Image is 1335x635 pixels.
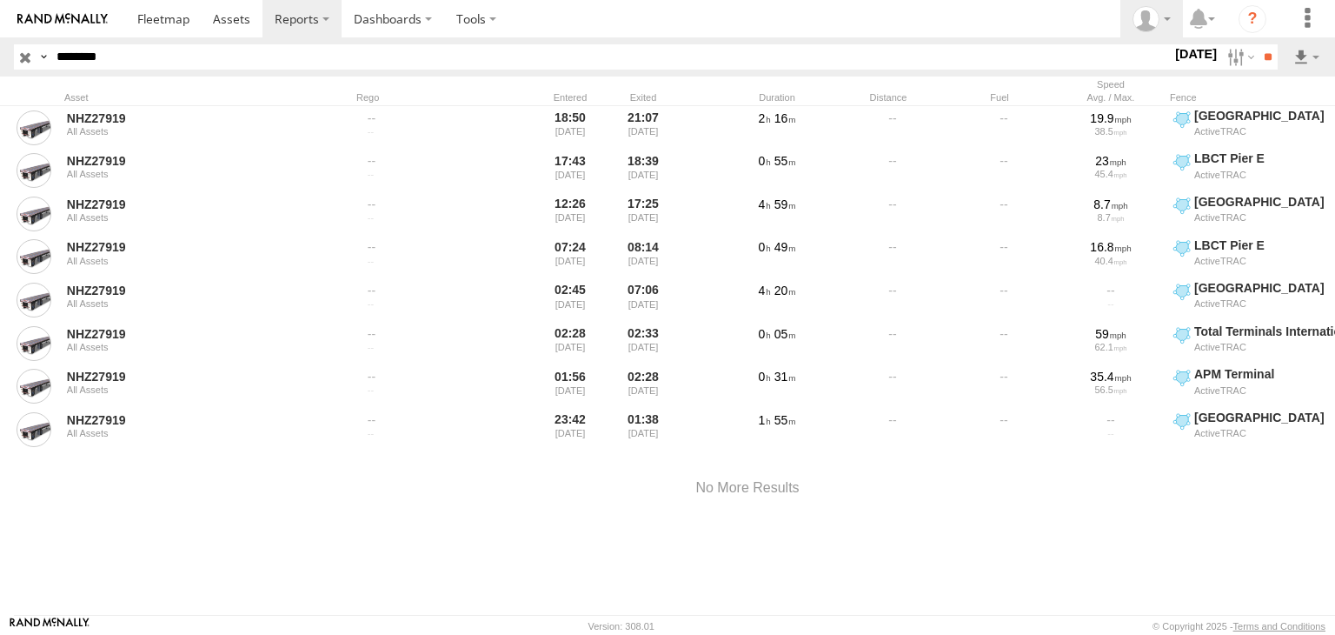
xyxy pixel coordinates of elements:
[67,326,305,342] a: NHZ27919
[610,280,676,320] div: 07:06 [DATE]
[610,150,676,190] div: 18:39 [DATE]
[67,212,305,223] div: All Assets
[1061,239,1160,255] div: 16.8
[725,91,829,104] div: Duration
[1061,256,1160,266] div: 40.4
[537,324,603,364] div: 02:28 [DATE]
[37,44,50,70] label: Search Query
[774,413,796,427] span: 55
[774,240,796,254] span: 49
[610,237,676,277] div: 08:14 [DATE]
[67,256,305,266] div: All Assets
[67,283,305,298] a: NHZ27919
[356,91,530,104] div: Rego
[1239,5,1266,33] i: ?
[1061,126,1160,137] div: 38.5
[67,369,305,384] a: NHZ27919
[537,366,603,406] div: 01:56 [DATE]
[774,370,796,384] span: 31
[610,91,676,104] div: Exited
[774,197,796,211] span: 59
[67,153,305,169] a: NHZ27919
[67,126,305,137] div: All Assets
[537,237,603,277] div: 07:24 [DATE]
[537,194,603,234] div: 12:26 [DATE]
[774,327,796,341] span: 05
[537,410,603,450] div: 23:42 [DATE]
[759,413,771,427] span: 1
[1152,621,1325,632] div: © Copyright 2025 -
[1061,110,1160,126] div: 19.9
[947,91,1052,104] div: Fuel
[10,618,90,635] a: Visit our Website
[67,298,305,309] div: All Assets
[67,197,305,212] a: NHZ27919
[1126,6,1177,32] div: Zulema McIntosch
[67,412,305,428] a: NHZ27919
[1061,369,1160,384] div: 35.4
[1061,326,1160,342] div: 59
[759,240,771,254] span: 0
[67,169,305,179] div: All Assets
[1061,212,1160,223] div: 8.7
[67,384,305,395] div: All Assets
[1061,384,1160,395] div: 56.5
[1061,342,1160,352] div: 62.1
[67,342,305,352] div: All Assets
[774,154,796,168] span: 55
[537,108,603,148] div: 18:50 [DATE]
[759,154,771,168] span: 0
[537,150,603,190] div: 17:43 [DATE]
[610,194,676,234] div: 17:25 [DATE]
[1172,44,1220,63] label: [DATE]
[1061,169,1160,179] div: 45.4
[610,108,676,148] div: 21:07 [DATE]
[836,91,940,104] div: Distance
[759,284,771,297] span: 4
[610,410,676,450] div: 01:38 [DATE]
[1061,153,1160,169] div: 23
[610,324,676,364] div: 02:33 [DATE]
[1220,44,1258,70] label: Search Filter Options
[759,327,771,341] span: 0
[759,370,771,384] span: 0
[1292,44,1321,70] label: Export results as...
[774,284,796,297] span: 20
[588,621,654,632] div: Version: 308.01
[537,280,603,320] div: 02:45 [DATE]
[537,91,603,104] div: Entered
[1233,621,1325,632] a: Terms and Conditions
[610,366,676,406] div: 02:28 [DATE]
[774,111,796,125] span: 16
[64,91,308,104] div: Asset
[67,239,305,255] a: NHZ27919
[1061,197,1160,212] div: 8.7
[759,197,771,211] span: 4
[67,428,305,438] div: All Assets
[17,13,108,25] img: rand-logo.svg
[67,110,305,126] a: NHZ27919
[759,111,771,125] span: 2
